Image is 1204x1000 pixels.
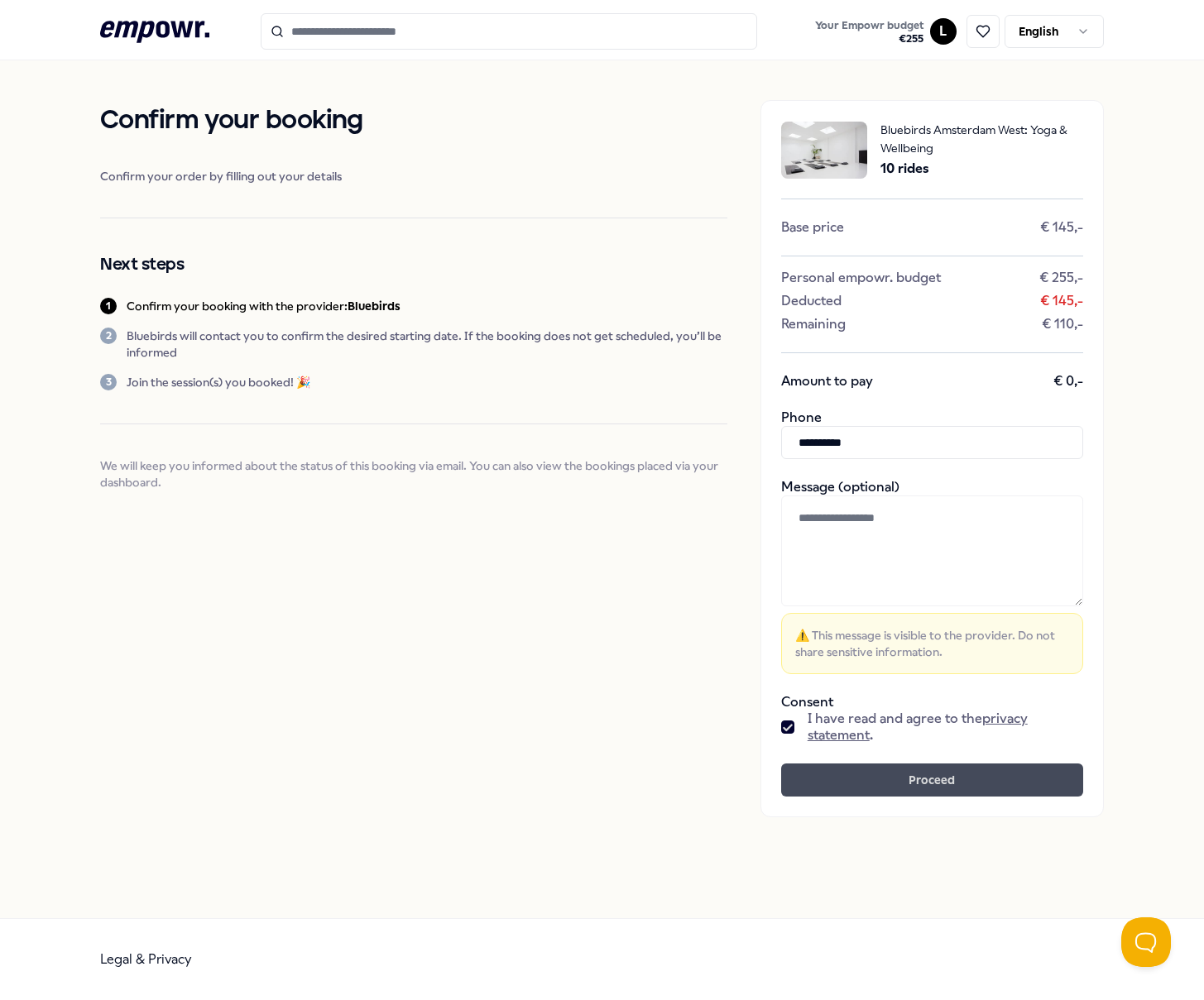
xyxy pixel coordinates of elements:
[100,100,727,141] h1: Confirm your booking
[808,711,1083,744] span: I have read and agree to the .
[1053,373,1083,390] span: € 0,-
[100,328,117,344] div: 2
[100,251,727,278] h2: Next steps
[781,763,1083,797] button: Proceed
[812,16,927,49] button: Your Empowr budget€255
[100,298,117,314] div: 1
[781,694,1083,744] div: Consent
[100,374,117,390] div: 3
[781,479,1083,674] div: Message (optional)
[100,457,727,490] span: We will keep you informed about the status of this booking via email. You can also view the booki...
[127,328,727,361] p: Bluebirds will contact you to confirm the desired starting date. If the booking does not get sche...
[815,19,923,32] span: Your Empowr budget
[127,298,401,314] p: Confirm your booking with the provider:
[781,219,844,236] span: Base price
[781,316,846,333] span: Remaining
[808,14,930,49] a: Your Empowr budget€255
[781,373,873,390] span: Amount to pay
[880,158,1083,179] span: 10 rides
[1040,219,1083,236] span: € 145,-
[781,409,1083,459] div: Phone
[1042,316,1083,333] span: € 110,-
[795,627,1069,660] span: ⚠️ This message is visible to the provider. Do not share sensitive information.
[815,32,923,45] span: € 255
[1121,917,1171,967] iframe: Help Scout Beacon - Open
[808,711,1028,743] a: privacy statement
[348,299,401,313] b: Bluebirds
[781,270,941,286] span: Personal empowr. budget
[1040,293,1083,309] span: € 145,-
[100,168,727,184] span: Confirm your order by filling out your details
[261,13,757,50] input: Search for products, categories or subcategories
[930,18,957,45] button: L
[781,293,842,309] span: Deducted
[781,122,867,179] img: package image
[100,951,192,967] a: Legal & Privacy
[880,121,1083,158] span: Bluebirds Amsterdam West: Yoga & Wellbeing
[1039,270,1083,286] span: € 255,-
[127,374,310,390] p: Join the session(s) you booked! 🎉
